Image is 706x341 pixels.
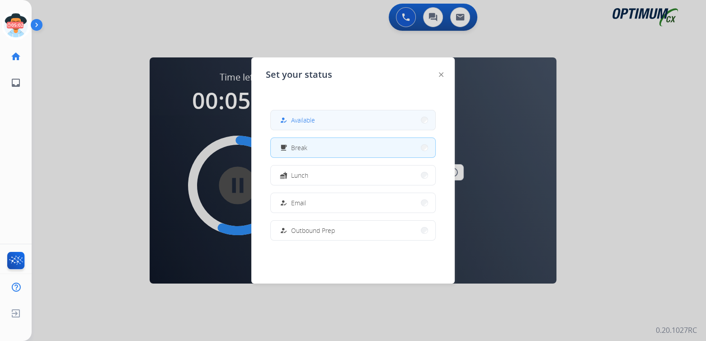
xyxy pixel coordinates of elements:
mat-icon: how_to_reg [280,199,287,207]
mat-icon: fastfood [280,171,287,179]
span: Outbound Prep [291,226,335,235]
span: Break [291,143,307,152]
span: Lunch [291,170,308,180]
img: close-button [439,72,443,77]
button: Available [271,110,435,130]
span: Available [291,115,315,125]
button: Lunch [271,166,435,185]
span: Set your status [266,68,332,81]
mat-icon: inbox [10,77,21,88]
mat-icon: home [10,51,21,62]
mat-icon: how_to_reg [280,227,287,234]
button: Break [271,138,435,157]
button: Email [271,193,435,213]
button: Outbound Prep [271,221,435,240]
mat-icon: how_to_reg [280,116,287,124]
p: 0.20.1027RC [656,325,697,336]
mat-icon: free_breakfast [280,144,287,152]
span: Email [291,198,306,208]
